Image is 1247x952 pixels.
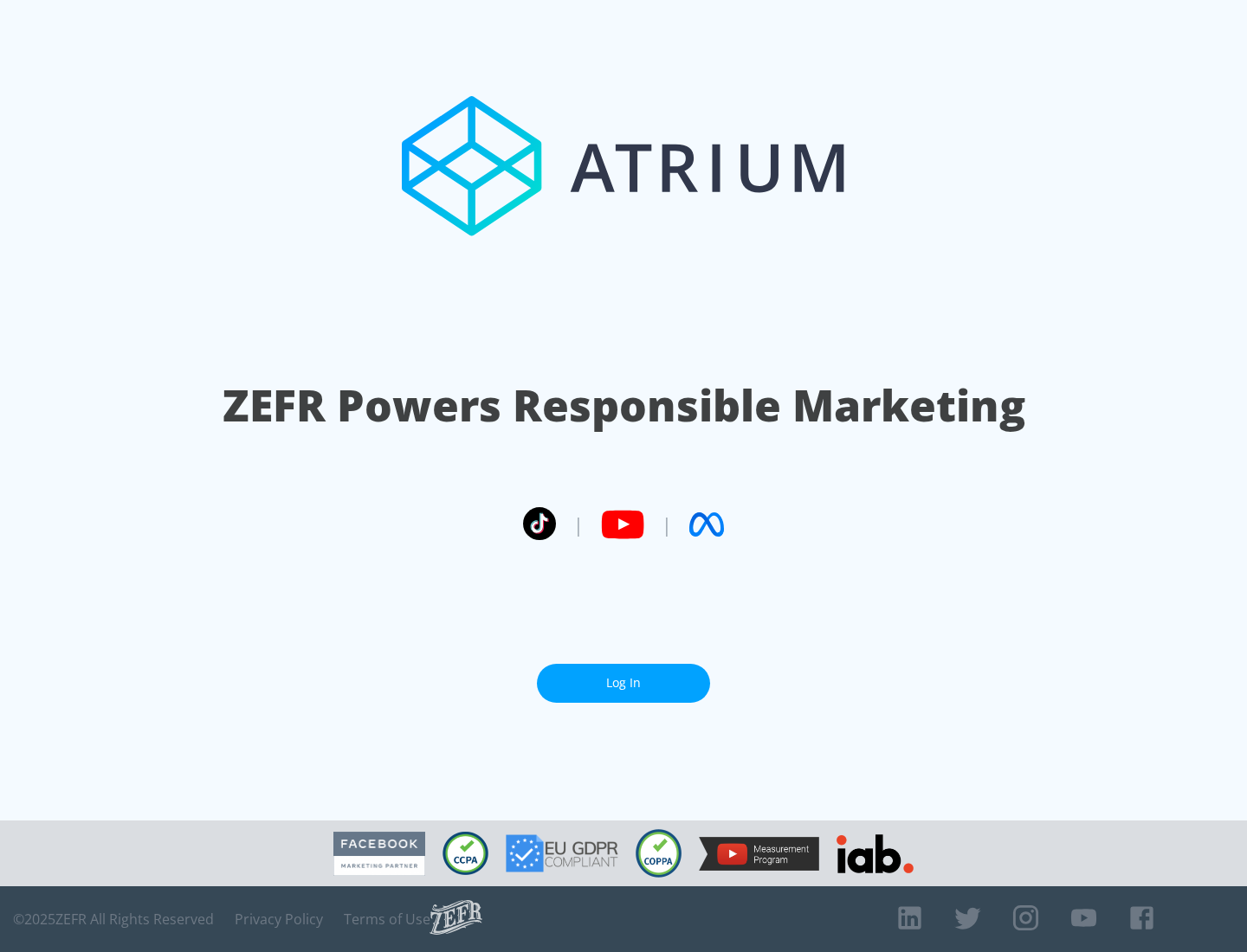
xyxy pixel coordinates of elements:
img: Facebook Marketing Partner [333,832,425,876]
img: YouTube Measurement Program [699,837,819,871]
span: © 2025 ZEFR All Rights Reserved [13,910,214,928]
a: Terms of Use [344,910,430,928]
img: CCPA Compliant [443,832,488,875]
a: Log In [537,664,710,703]
img: COPPA Compliant [636,829,682,878]
h1: ZEFR Powers Responsible Marketing [223,376,1025,435]
span: | [573,511,584,537]
a: Privacy Policy [235,910,323,928]
span: | [662,511,672,537]
img: GDPR Compliant [506,834,618,872]
img: IAB [837,834,914,873]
